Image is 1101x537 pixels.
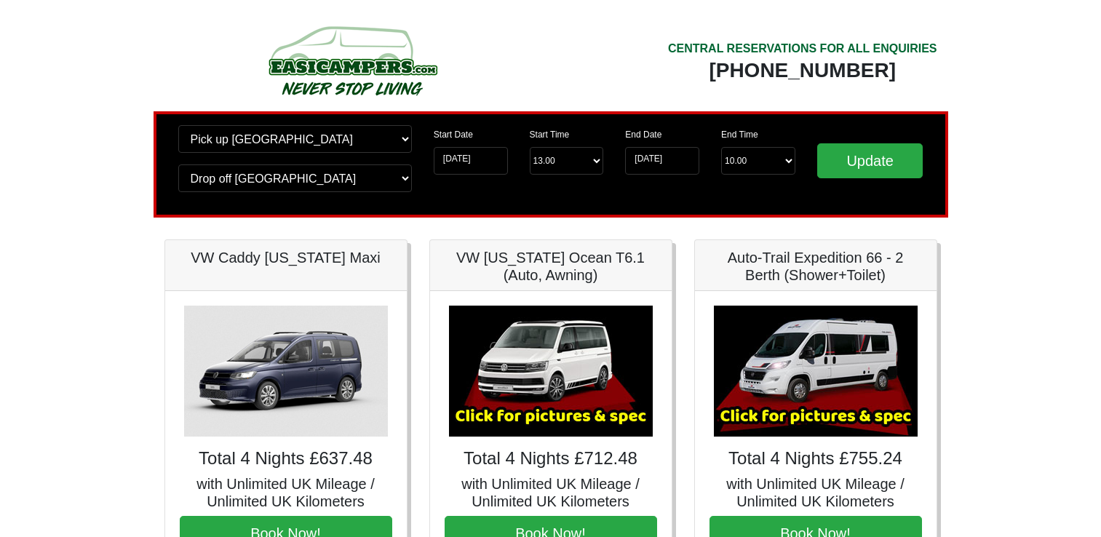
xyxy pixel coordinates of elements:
h5: with Unlimited UK Mileage / Unlimited UK Kilometers [710,475,922,510]
label: Start Date [434,128,473,141]
h5: Auto-Trail Expedition 66 - 2 Berth (Shower+Toilet) [710,249,922,284]
h5: with Unlimited UK Mileage / Unlimited UK Kilometers [180,475,392,510]
h4: Total 4 Nights £755.24 [710,448,922,469]
input: Return Date [625,147,699,175]
label: End Time [721,128,758,141]
img: VW California Ocean T6.1 (Auto, Awning) [449,306,653,437]
input: Update [817,143,923,178]
h5: VW Caddy [US_STATE] Maxi [180,249,392,266]
h5: VW [US_STATE] Ocean T6.1 (Auto, Awning) [445,249,657,284]
h4: Total 4 Nights £637.48 [180,448,392,469]
input: Start Date [434,147,508,175]
label: End Date [625,128,661,141]
div: [PHONE_NUMBER] [668,57,937,84]
img: campers-checkout-logo.png [214,20,490,100]
h5: with Unlimited UK Mileage / Unlimited UK Kilometers [445,475,657,510]
div: CENTRAL RESERVATIONS FOR ALL ENQUIRIES [668,40,937,57]
img: Auto-Trail Expedition 66 - 2 Berth (Shower+Toilet) [714,306,918,437]
h4: Total 4 Nights £712.48 [445,448,657,469]
label: Start Time [530,128,570,141]
img: VW Caddy California Maxi [184,306,388,437]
